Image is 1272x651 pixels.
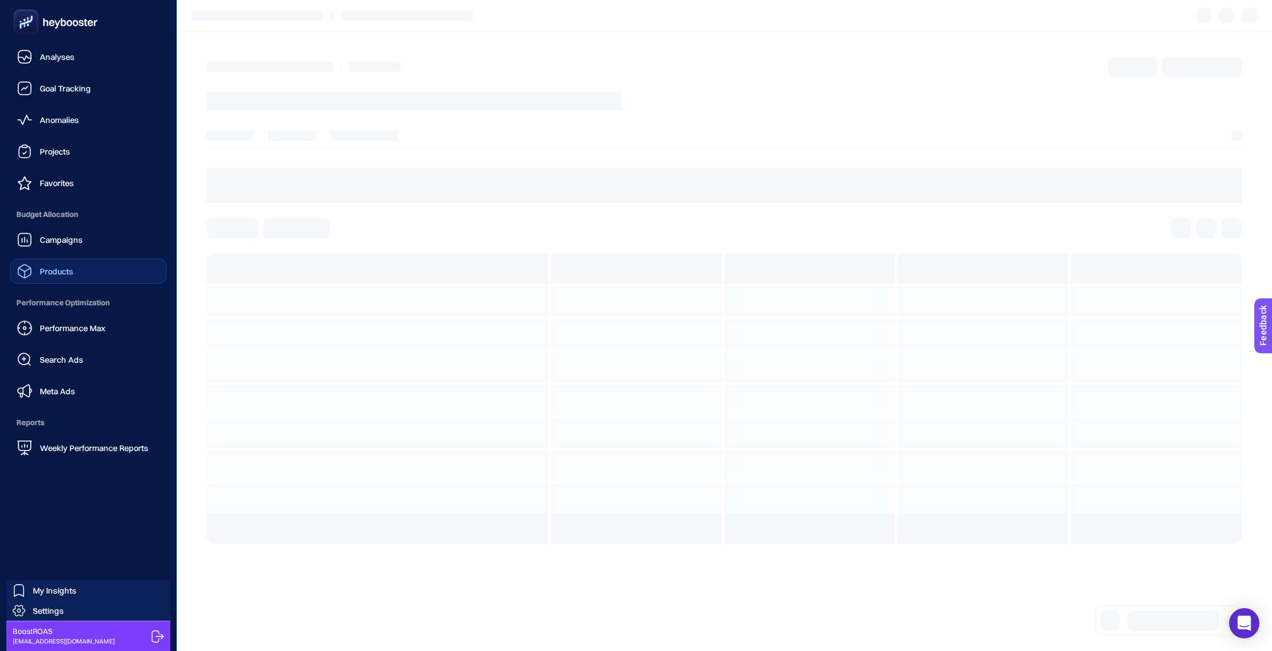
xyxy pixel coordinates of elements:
[40,115,79,125] span: Anomalies
[13,636,115,646] span: [EMAIL_ADDRESS][DOMAIN_NAME]
[10,76,167,101] a: Goal Tracking
[10,378,167,404] a: Meta Ads
[1229,608,1259,638] div: Open Intercom Messenger
[6,601,170,621] a: Settings
[40,178,74,188] span: Favorites
[40,146,70,156] span: Projects
[10,44,167,69] a: Analyses
[40,83,91,93] span: Goal Tracking
[13,626,115,636] span: BoostROAS
[10,410,167,435] span: Reports
[10,315,167,341] a: Performance Max
[40,235,83,245] span: Campaigns
[10,202,167,227] span: Budget Allocation
[33,585,76,595] span: My Insights
[40,386,75,396] span: Meta Ads
[10,347,167,372] a: Search Ads
[40,355,83,365] span: Search Ads
[10,139,167,164] a: Projects
[10,290,167,315] span: Performance Optimization
[10,435,167,460] a: Weekly Performance Reports
[40,323,105,333] span: Performance Max
[10,259,167,284] a: Products
[40,266,73,276] span: Products
[40,443,148,453] span: Weekly Performance Reports
[40,52,74,62] span: Analyses
[10,227,167,252] a: Campaigns
[6,580,170,601] a: My Insights
[10,107,167,132] a: Anomalies
[33,606,64,616] span: Settings
[10,170,167,196] a: Favorites
[8,4,48,14] span: Feedback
